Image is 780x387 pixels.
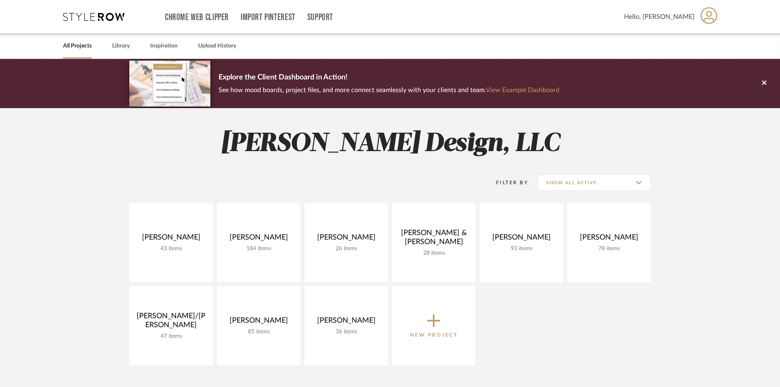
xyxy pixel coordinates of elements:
div: 28 items [399,250,469,257]
div: 78 items [574,245,644,252]
div: 26 items [311,245,381,252]
div: 93 items [486,245,557,252]
a: All Projects [63,41,92,52]
a: Import Pinterest [241,14,295,21]
div: [PERSON_NAME] [311,316,381,328]
div: 85 items [223,328,294,335]
div: [PERSON_NAME] [574,233,644,245]
p: Explore the Client Dashboard in Action! [219,71,559,84]
img: d5d033c5-7b12-40c2-a960-1ecee1989c38.png [129,61,210,106]
a: Support [307,14,333,21]
a: Chrome Web Clipper [165,14,229,21]
div: 43 items [136,245,206,252]
span: Hello, [PERSON_NAME] [624,12,694,22]
h2: [PERSON_NAME] Design, LLC [95,129,685,159]
div: 36 items [311,328,381,335]
p: New Project [410,331,458,339]
div: [PERSON_NAME] [486,233,557,245]
div: [PERSON_NAME] [311,233,381,245]
a: Library [112,41,130,52]
div: 184 items [223,245,294,252]
a: Inspiration [150,41,178,52]
p: See how mood boards, project files, and more connect seamlessly with your clients and team. [219,84,559,96]
div: 47 items [136,333,206,340]
div: [PERSON_NAME] & [PERSON_NAME] [399,229,469,250]
a: Upload History [198,41,236,52]
div: [PERSON_NAME] [223,233,294,245]
div: Filter By [485,179,528,187]
div: [PERSON_NAME] [223,316,294,328]
button: New Project [392,286,476,365]
div: [PERSON_NAME]/[PERSON_NAME] [136,312,206,333]
a: View Example Dashboard [486,87,559,93]
div: [PERSON_NAME] [136,233,206,245]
